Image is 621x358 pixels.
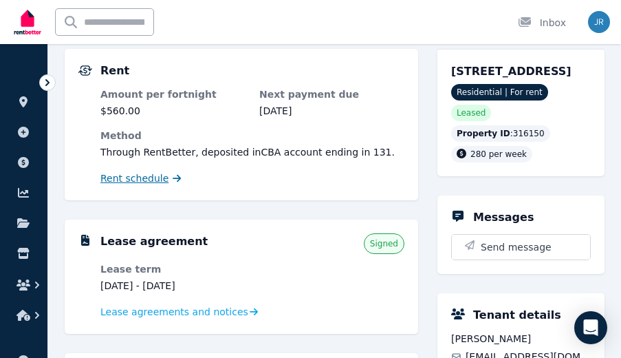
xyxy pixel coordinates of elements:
a: Lease agreements and notices [100,305,258,319]
div: Inbox [518,16,566,30]
img: Rental Payments [78,65,92,76]
span: Lease agreements and notices [100,305,248,319]
div: : 316150 [451,125,550,142]
dt: Next payment due [259,87,404,101]
dd: [DATE] - [DATE] [100,279,246,293]
h5: Messages [473,209,534,226]
span: [STREET_ADDRESS] [451,65,571,78]
span: Rent schedule [100,171,168,185]
span: Signed [370,238,398,249]
dt: Lease term [100,262,246,276]
h5: Tenant details [473,307,561,324]
a: Rent schedule [100,171,182,185]
span: Leased [457,107,486,118]
dd: [DATE] [259,104,404,118]
span: Residential | For rent [451,84,548,101]
dt: Method [100,129,404,143]
img: RentBetter [11,5,44,39]
span: Send message [481,240,552,254]
div: Open Intercom Messenger [574,311,607,344]
button: Send message [452,235,590,260]
img: Jun Rey Lahoylahoy [588,11,610,33]
h5: Rent [100,63,129,79]
span: 280 per week [470,149,527,159]
dt: Amount per fortnight [100,87,246,101]
dd: $560.00 [100,104,246,118]
span: [PERSON_NAME] [451,332,591,346]
span: Through RentBetter , deposited in CBA account ending in 131 . [100,147,395,158]
h5: Lease agreement [100,233,208,250]
span: Property ID [457,128,510,139]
